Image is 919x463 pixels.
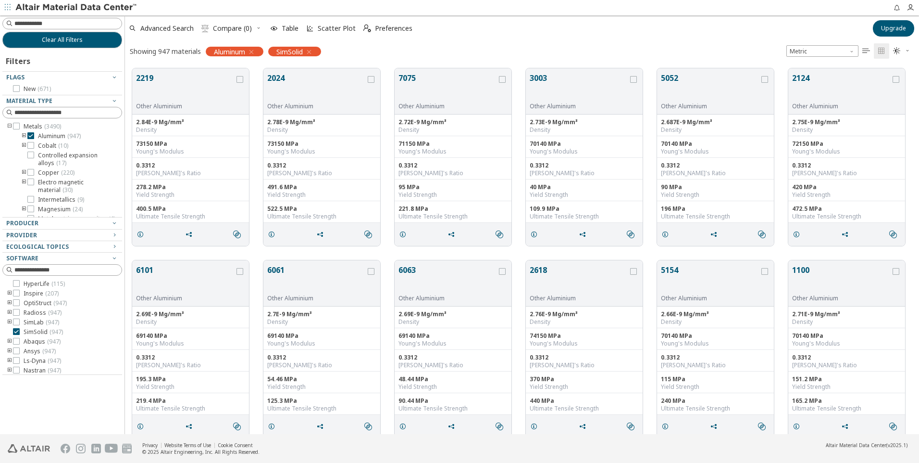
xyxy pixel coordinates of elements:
span: ( 947 ) [46,318,59,326]
button: Share [443,417,463,436]
div: 125.3 MPa [267,397,376,405]
div: Yield Strength [661,191,770,199]
div: 2.71E-9 Mg/mm³ [792,310,901,318]
div: Ultimate Tensile Strength [530,405,639,412]
button: 6063 [398,264,497,295]
span: ( 947 ) [48,366,61,374]
button: 3003 [530,72,628,103]
div: Yield Strength [661,383,770,391]
div: 70140 MPa [661,332,770,340]
a: Cookie Consent [218,442,253,449]
div: [PERSON_NAME]'s Ratio [136,169,245,177]
button: Details [132,225,152,244]
div: 74150 MPa [530,332,639,340]
button: Similar search [622,225,643,244]
i:  [233,231,241,238]
div: Density [136,318,245,326]
div: 0.3312 [661,354,770,361]
div: 71150 MPa [398,140,508,148]
span: ( 3490 ) [44,122,61,130]
img: Altair Material Data Center [15,3,138,13]
span: Intermetallics [38,196,84,204]
span: Ls-Dyna [24,357,61,365]
i: toogle group [21,142,27,150]
i: toogle group [6,299,13,307]
div: Ultimate Tensile Strength [267,213,376,220]
div: Young's Modulus [530,340,639,347]
button: 7075 [398,72,497,103]
div: 400.5 MPa [136,205,245,213]
button: 5154 [661,264,759,295]
div: Other Aluminium [267,103,366,110]
div: Density [792,126,901,134]
div: 40 MPa [530,183,639,191]
button: Software [2,253,122,264]
div: 2.66E-9 Mg/mm³ [661,310,770,318]
div: 2.7E-9 Mg/mm³ [267,310,376,318]
div: 420 MPa [792,183,901,191]
span: SimLab [24,319,59,326]
span: Ansys [24,347,56,355]
div: [PERSON_NAME]'s Ratio [136,361,245,369]
span: Inspire [24,290,59,297]
div: 0.3312 [398,354,508,361]
div: 69140 MPa [267,332,376,340]
div: Ultimate Tensile Strength [136,213,245,220]
div: 2.75E-9 Mg/mm³ [792,118,901,126]
div: 0.3312 [267,162,376,169]
i: toogle group [6,357,13,365]
button: Similar search [360,225,380,244]
button: Share [574,225,595,244]
div: 0.3312 [661,162,770,169]
div: 2.687E-9 Mg/mm³ [661,118,770,126]
button: Similar search [754,417,774,436]
span: ( 671 ) [37,85,51,93]
i:  [364,231,372,238]
div: Young's Modulus [398,148,508,155]
button: 5052 [661,72,759,103]
a: Website Terms of Use [164,442,211,449]
div: 522.5 MPa [267,205,376,213]
div: © 2025 Altair Engineering, Inc. All Rights Reserved. [142,449,260,455]
button: 2024 [267,72,366,103]
button: Similar search [754,225,774,244]
button: Similar search [360,417,380,436]
div: Yield Strength [136,191,245,199]
span: ( 947 ) [47,337,61,346]
button: 2124 [792,72,891,103]
div: Ultimate Tensile Strength [136,405,245,412]
i: toogle group [6,347,13,355]
div: Young's Modulus [661,148,770,155]
div: Young's Modulus [792,148,901,155]
span: Metric [786,45,858,57]
div: 2.78E-9 Mg/mm³ [267,118,376,126]
button: Details [132,417,152,436]
div: Density [792,318,901,326]
i: toogle group [21,169,27,177]
button: Producer [2,218,122,229]
span: ( 115 ) [51,280,65,288]
div: 0.3312 [136,162,245,169]
div: [PERSON_NAME]'s Ratio [661,361,770,369]
div: grid [125,61,919,434]
span: Material Type [6,97,52,105]
i:  [496,423,503,430]
span: Electro magnetic material [38,179,118,194]
div: [PERSON_NAME]'s Ratio [267,169,376,177]
div: Density [530,126,639,134]
div: 2.69E-9 Mg/mm³ [398,310,508,318]
div: 472.5 MPa [792,205,901,213]
div: Other Aluminium [792,103,891,110]
span: Cobalt [38,142,68,150]
button: 6061 [267,264,366,295]
div: 491.6 MPa [267,183,376,191]
span: Metals [24,123,61,130]
div: 69140 MPa [136,332,245,340]
div: 196 MPa [661,205,770,213]
div: Young's Modulus [661,340,770,347]
div: Unit System [786,45,858,57]
span: Preferences [375,25,412,32]
button: Similar search [229,417,249,436]
div: 195.3 MPa [136,375,245,383]
div: Yield Strength [398,383,508,391]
